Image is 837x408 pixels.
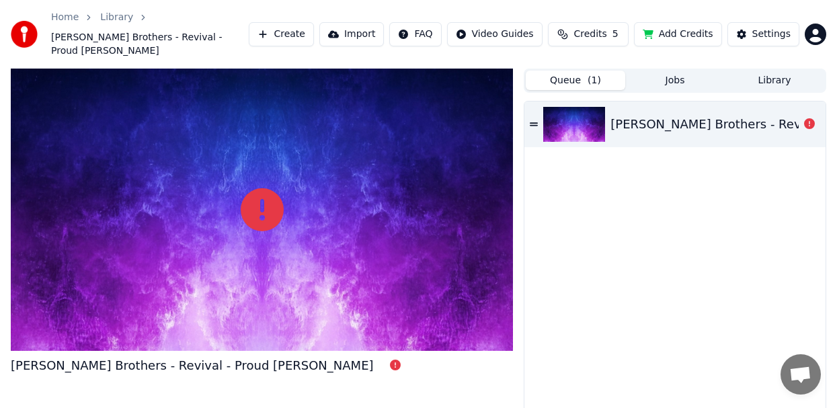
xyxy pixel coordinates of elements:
[725,71,824,90] button: Library
[100,11,133,24] a: Library
[727,22,799,46] button: Settings
[612,28,619,41] span: 5
[526,71,625,90] button: Queue
[249,22,314,46] button: Create
[625,71,725,90] button: Jobs
[11,356,374,375] div: [PERSON_NAME] Brothers - Revival - Proud [PERSON_NAME]
[11,21,38,48] img: youka
[51,31,249,58] span: [PERSON_NAME] Brothers - Revival - Proud [PERSON_NAME]
[447,22,543,46] button: Video Guides
[319,22,384,46] button: Import
[588,74,601,87] span: ( 1 )
[573,28,606,41] span: Credits
[51,11,249,58] nav: breadcrumb
[548,22,629,46] button: Credits5
[51,11,79,24] a: Home
[634,22,722,46] button: Add Credits
[781,354,821,395] div: Conversa aberta
[389,22,441,46] button: FAQ
[752,28,791,41] div: Settings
